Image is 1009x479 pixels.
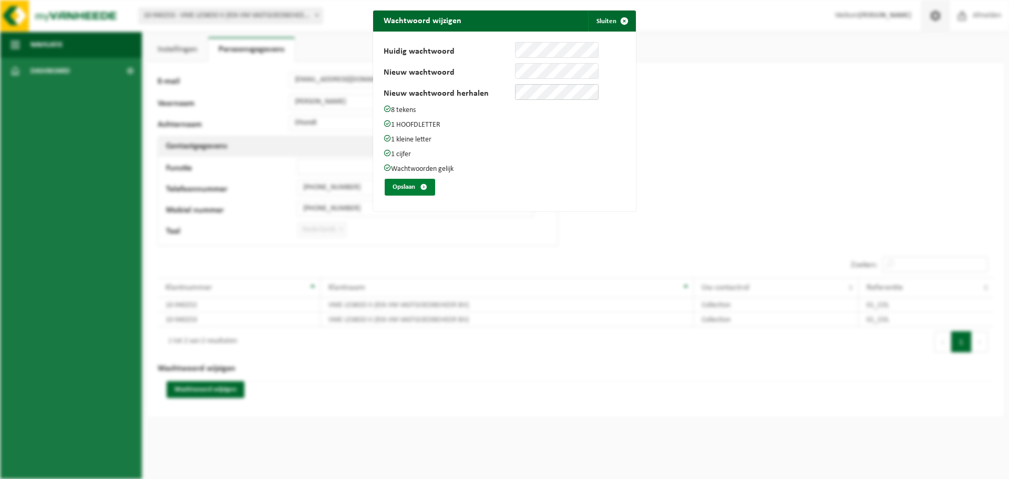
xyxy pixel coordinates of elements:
p: 8 tekens [384,105,625,115]
button: Opslaan [385,179,435,196]
label: Huidig wachtwoord [384,47,515,58]
p: 1 cijfer [384,149,625,159]
label: Nieuw wachtwoord herhalen [384,89,515,100]
p: Wachtwoorden gelijk [384,164,625,174]
button: Sluiten [588,11,635,32]
p: 1 HOOFDLETTER [384,120,625,129]
p: 1 kleine letter [384,135,625,144]
label: Nieuw wachtwoord [384,68,515,79]
h2: Wachtwoord wijzigen [373,11,472,30]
